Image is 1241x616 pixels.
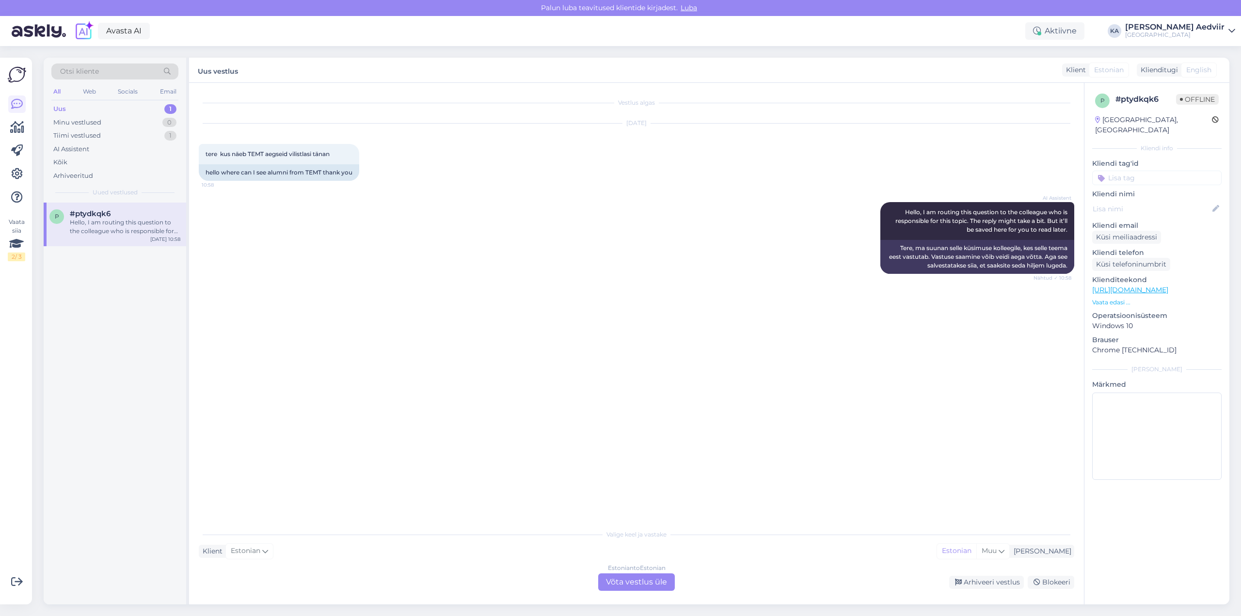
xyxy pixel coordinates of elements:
[98,23,150,39] a: Avasta AI
[70,209,111,218] span: #ptydkqk6
[1062,65,1086,75] div: Klient
[1092,285,1168,294] a: [URL][DOMAIN_NAME]
[8,65,26,84] img: Askly Logo
[162,118,176,127] div: 0
[199,98,1074,107] div: Vestlus algas
[895,208,1069,233] span: Hello, I am routing this question to the colleague who is responsible for this topic. The reply m...
[1092,345,1222,355] p: Chrome [TECHNICAL_ID]
[206,150,330,158] span: tere kus näeb TEMT aegseid vilistlasi tänan
[1092,258,1170,271] div: Küsi telefoninumbrit
[116,85,140,98] div: Socials
[1095,115,1212,135] div: [GEOGRAPHIC_DATA], [GEOGRAPHIC_DATA]
[53,158,67,167] div: Kõik
[199,546,223,556] div: Klient
[199,119,1074,127] div: [DATE]
[55,213,59,220] span: p
[949,576,1024,589] div: Arhiveeri vestlus
[1028,576,1074,589] div: Blokeeri
[1092,171,1222,185] input: Lisa tag
[70,218,180,236] div: Hello, I am routing this question to the colleague who is responsible for this topic. The reply m...
[1092,379,1222,390] p: Märkmed
[158,85,178,98] div: Email
[880,240,1074,274] div: Tere, ma suunan selle küsimuse kolleegile, kes selle teema eest vastutab. Vastuse saamine võib ve...
[1092,189,1222,199] p: Kliendi nimi
[1125,31,1225,39] div: [GEOGRAPHIC_DATA]
[60,66,99,77] span: Otsi kliente
[1108,24,1121,38] div: KA
[982,546,997,555] span: Muu
[8,218,25,261] div: Vaata siia
[1115,94,1176,105] div: # ptydkqk6
[1092,248,1222,258] p: Kliendi telefon
[1034,274,1071,282] span: Nähtud ✓ 10:58
[1176,94,1219,105] span: Offline
[1092,221,1222,231] p: Kliendi email
[164,131,176,141] div: 1
[1125,23,1225,31] div: [PERSON_NAME] Aedviir
[1125,23,1235,39] a: [PERSON_NAME] Aedviir[GEOGRAPHIC_DATA]
[1092,311,1222,321] p: Operatsioonisüsteem
[1092,144,1222,153] div: Kliendi info
[1010,546,1071,556] div: [PERSON_NAME]
[164,104,176,114] div: 1
[202,181,238,189] span: 10:58
[150,236,180,243] div: [DATE] 10:58
[51,85,63,98] div: All
[1093,204,1210,214] input: Lisa nimi
[93,188,138,197] span: Uued vestlused
[1092,158,1222,169] p: Kliendi tag'id
[1035,194,1071,202] span: AI Assistent
[1092,321,1222,331] p: Windows 10
[1092,231,1161,244] div: Küsi meiliaadressi
[231,546,260,556] span: Estonian
[53,131,101,141] div: Tiimi vestlused
[608,564,666,572] div: Estonian to Estonian
[53,118,101,127] div: Minu vestlused
[199,530,1074,539] div: Valige keel ja vastake
[1100,97,1105,104] span: p
[1092,365,1222,374] div: [PERSON_NAME]
[81,85,98,98] div: Web
[53,144,89,154] div: AI Assistent
[198,63,238,77] label: Uus vestlus
[53,171,93,181] div: Arhiveeritud
[74,21,94,41] img: explore-ai
[1137,65,1178,75] div: Klienditugi
[1025,22,1084,40] div: Aktiivne
[937,544,976,558] div: Estonian
[1092,275,1222,285] p: Klienditeekond
[199,164,359,181] div: hello where can I see alumni from TEMT thank you
[678,3,700,12] span: Luba
[53,104,66,114] div: Uus
[1092,335,1222,345] p: Brauser
[598,573,675,591] div: Võta vestlus üle
[1094,65,1124,75] span: Estonian
[8,253,25,261] div: 2 / 3
[1186,65,1211,75] span: English
[1092,298,1222,307] p: Vaata edasi ...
